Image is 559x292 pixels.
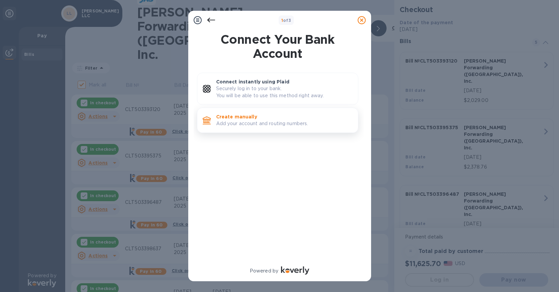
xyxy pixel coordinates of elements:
p: Securely log in to your bank. You will be able to use this method right away. [216,85,353,99]
b: of 3 [281,18,291,23]
p: Powered by [250,267,278,275]
p: Create manually [216,113,353,120]
p: Add your account and routing numbers. [216,120,353,127]
h1: Connect Your Bank Account [194,32,361,61]
img: Logo [281,266,309,275]
span: 1 [281,18,283,23]
p: Connect instantly using Plaid [216,78,353,85]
